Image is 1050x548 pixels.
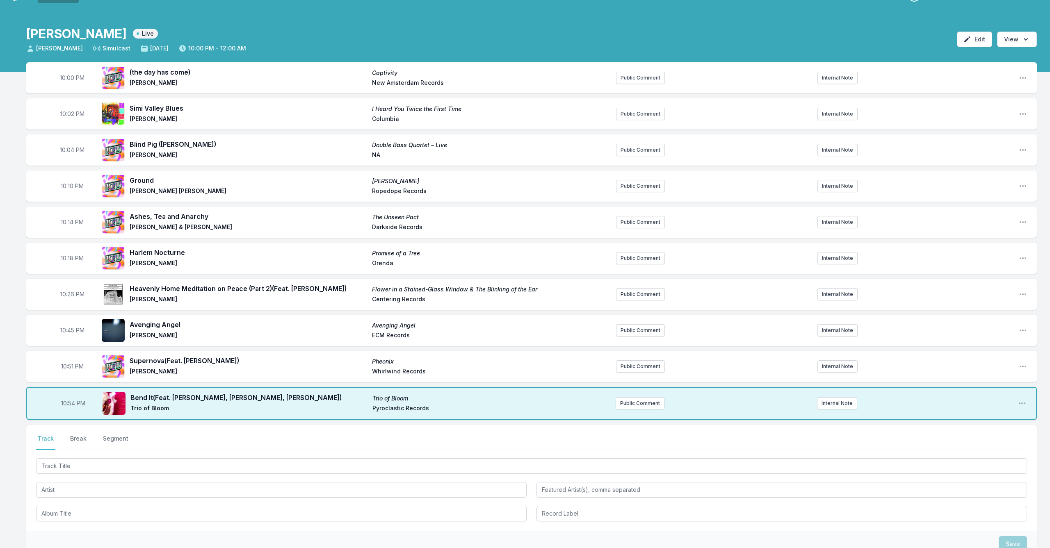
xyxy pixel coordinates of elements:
[372,151,609,161] span: NA
[61,399,85,407] span: Timestamp
[61,362,84,371] span: Timestamp
[372,187,609,197] span: Ropedope Records
[372,177,609,185] span: [PERSON_NAME]
[130,404,367,414] span: Trio of Bloom
[102,319,125,342] img: Avenging Angel
[130,284,367,293] span: Heavenly Home Meditation on Peace (Part 2) (Feat. [PERSON_NAME])
[1019,182,1027,190] button: Open playlist item options
[1019,254,1027,262] button: Open playlist item options
[130,103,367,113] span: Simi Valley Blues
[817,397,857,409] button: Internal Note
[93,44,130,52] span: Simulcast
[130,367,367,377] span: [PERSON_NAME]
[36,434,55,450] button: Track
[372,394,609,402] span: Trio of Bloom
[102,355,125,378] img: Pheonix
[1019,218,1027,226] button: Open playlist item options
[130,320,367,330] span: Avenging Angel
[130,115,367,125] span: [PERSON_NAME]
[130,67,367,77] span: (the day has come)
[178,44,246,52] span: 10:00 PM - 12:00 AM
[817,180,858,192] button: Internal Note
[102,283,125,306] img: Flower in a Stained-Glass Window & The Blinking of the Ear
[616,144,665,156] button: Public Comment
[817,288,858,300] button: Internal Note
[616,180,665,192] button: Public Comment
[817,108,858,120] button: Internal Note
[372,79,609,89] span: New Amsterdam Records
[130,187,367,197] span: [PERSON_NAME] [PERSON_NAME]
[26,26,126,41] h1: [PERSON_NAME]
[102,247,125,270] img: Promise of a Tree
[130,295,367,305] span: [PERSON_NAME]
[372,141,609,149] span: Double Bass Quartet – Live
[61,218,84,226] span: Timestamp
[102,102,125,125] img: I Heard You Twice the First Time
[130,393,367,402] span: Bend It (Feat. [PERSON_NAME], [PERSON_NAME], [PERSON_NAME])
[616,216,665,228] button: Public Comment
[130,175,367,185] span: Ground
[372,285,609,293] span: Flower in a Stained-Glass Window & The Blinking of the Ear
[60,290,84,298] span: Timestamp
[130,211,367,221] span: Ashes, Tea and Anarchy
[101,434,130,450] button: Segment
[616,397,664,409] button: Public Comment
[60,146,84,154] span: Timestamp
[130,259,367,269] span: [PERSON_NAME]
[817,216,858,228] button: Internal Note
[68,434,88,450] button: Break
[372,295,609,305] span: Centering Records
[130,248,367,257] span: Harlem Nocturne
[817,360,858,373] button: Internal Note
[102,66,125,89] img: Captivity
[372,69,609,77] span: Captivity
[130,79,367,89] span: [PERSON_NAME]
[102,139,125,161] img: Double Bass Quartet – Live
[372,223,609,233] span: Darkside Records
[60,110,84,118] span: Timestamp
[140,44,169,52] span: [DATE]
[36,458,1027,474] input: Track Title
[61,254,84,262] span: Timestamp
[616,360,665,373] button: Public Comment
[130,331,367,341] span: [PERSON_NAME]
[372,105,609,113] span: I Heard You Twice the First Time
[103,392,126,415] img: Trio of Bloom
[61,182,84,190] span: Timestamp
[372,259,609,269] span: Orenda
[1018,399,1026,407] button: Open playlist item options
[60,74,84,82] span: Timestamp
[372,404,609,414] span: Pyroclastic Records
[616,324,665,337] button: Public Comment
[616,72,665,84] button: Public Comment
[372,357,609,366] span: Pheonix
[372,213,609,221] span: The Unseen Pact
[372,331,609,341] span: ECM Records
[1019,110,1027,118] button: Open playlist item options
[1019,74,1027,82] button: Open playlist item options
[817,144,858,156] button: Internal Note
[372,249,609,257] span: Promise of a Tree
[817,72,858,84] button: Internal Note
[372,367,609,377] span: Whirlwind Records
[130,223,367,233] span: [PERSON_NAME] & [PERSON_NAME]
[36,482,527,498] input: Artist
[26,44,83,52] span: [PERSON_NAME]
[1019,290,1027,298] button: Open playlist item options
[536,482,1027,498] input: Featured Artist(s), comma separated
[130,139,367,149] span: Blind Pig ([PERSON_NAME])
[130,151,367,161] span: [PERSON_NAME]
[1019,146,1027,154] button: Open playlist item options
[817,252,858,264] button: Internal Note
[130,356,367,366] span: Supernova (Feat. [PERSON_NAME])
[102,211,125,234] img: The Unseen Pact
[616,288,665,300] button: Public Comment
[1019,326,1027,334] button: Open playlist item options
[997,32,1037,47] button: Open options
[817,324,858,337] button: Internal Note
[536,506,1027,521] input: Record Label
[133,29,158,39] span: Live
[1019,362,1027,371] button: Open playlist item options
[36,506,527,521] input: Album Title
[616,108,665,120] button: Public Comment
